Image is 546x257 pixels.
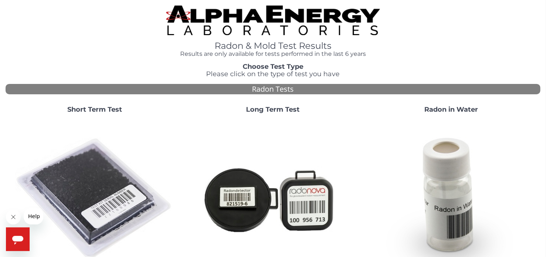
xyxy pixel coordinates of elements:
[6,84,540,95] div: Radon Tests
[67,105,122,114] strong: Short Term Test
[243,62,303,71] strong: Choose Test Type
[24,208,43,224] iframe: Message from company
[166,51,380,57] h4: Results are only available for tests performed in the last 6 years
[6,227,30,251] iframe: Button to launch messaging window
[166,41,380,51] h1: Radon & Mold Test Results
[166,6,380,35] img: TightCrop.jpg
[6,210,21,224] iframe: Close message
[425,105,478,114] strong: Radon in Water
[246,105,300,114] strong: Long Term Test
[206,70,340,78] span: Please click on the type of test you have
